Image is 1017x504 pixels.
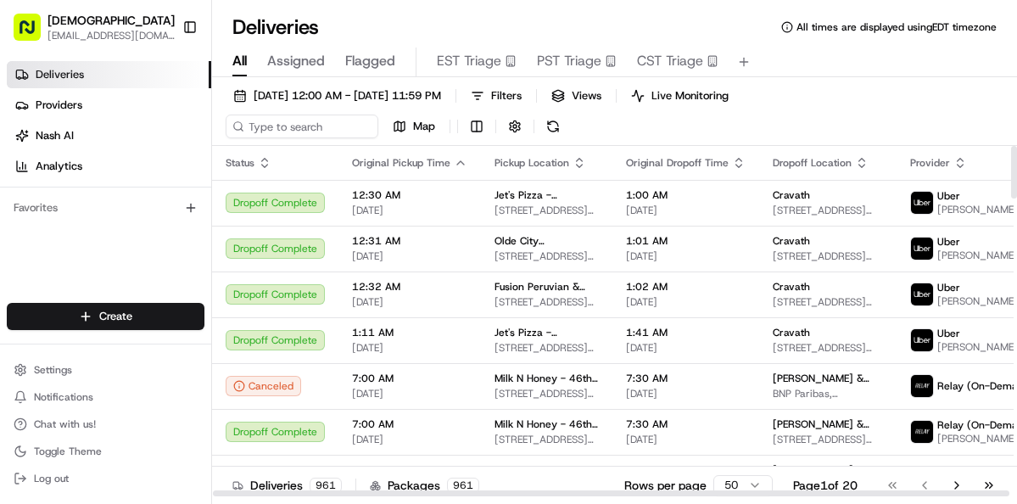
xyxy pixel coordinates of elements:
span: [PERSON_NAME] & [PERSON_NAME] [773,372,883,385]
span: [DATE] [352,204,467,217]
span: All [232,51,247,71]
span: 12:30 AM [352,188,467,202]
span: EST Triage [437,51,501,71]
button: Settings [7,358,204,382]
span: Provider [910,156,950,170]
span: BNP Paribas, [STREET_ADDRESS][US_STATE] [773,387,883,400]
span: Status [226,156,254,170]
span: Toggle Theme [34,445,102,458]
span: [DATE] [352,341,467,355]
div: Page 1 of 20 [793,477,858,494]
span: 1:01 AM [626,234,746,248]
span: Notifications [34,390,93,404]
span: [STREET_ADDRESS][US_STATE] [773,204,883,217]
span: Milk N Honey - 46th St [495,463,599,477]
div: 961 [310,478,342,493]
span: [DATE] [352,387,467,400]
span: Flagged [345,51,395,71]
span: [STREET_ADDRESS][US_STATE] [495,249,599,263]
img: uber-new-logo.jpeg [911,283,933,305]
span: 1:41 AM [626,326,746,339]
span: 1:02 AM [626,280,746,294]
span: [DATE] [626,204,746,217]
span: Views [572,88,601,104]
span: [STREET_ADDRESS][US_STATE] [495,295,599,309]
span: Cravath [773,234,810,248]
span: Live Monitoring [651,88,729,104]
span: Jet's Pizza - [GEOGRAPHIC_DATA] [495,326,599,339]
span: [STREET_ADDRESS][US_STATE] [773,249,883,263]
span: Settings [34,363,72,377]
span: [DATE] [352,433,467,446]
span: Cravath [773,280,810,294]
span: 7:30 AM [626,372,746,385]
span: [DATE] [626,295,746,309]
div: Packages [370,477,479,494]
img: uber-new-logo.jpeg [911,192,933,214]
button: Live Monitoring [623,84,736,108]
span: 7:00 AM [352,372,467,385]
span: 12:31 AM [352,234,467,248]
span: [DATE] [352,249,467,263]
span: 7:30 AM [626,463,746,477]
button: Log out [7,467,204,490]
button: Map [385,115,443,138]
div: 961 [447,478,479,493]
span: Olde City Cheesesteaks & Brew - [PERSON_NAME] [495,234,599,248]
button: Refresh [541,115,565,138]
span: 1:00 AM [626,188,746,202]
button: Chat with us! [7,412,204,436]
span: [DATE] [626,341,746,355]
img: uber-new-logo.jpeg [911,329,933,351]
span: Milk N Honey - 46th St [495,372,599,385]
span: [STREET_ADDRESS][US_STATE] [495,341,599,355]
span: Chat with us! [34,417,96,431]
div: Deliveries [232,477,342,494]
div: Favorites [7,194,204,221]
span: Dropoff Location [773,156,852,170]
span: PST Triage [537,51,601,71]
span: [STREET_ADDRESS][US_STATE] [773,433,883,446]
span: Uber [937,189,960,203]
button: Filters [463,84,529,108]
button: [DEMOGRAPHIC_DATA][EMAIL_ADDRESS][DOMAIN_NAME] [7,7,176,48]
button: [DEMOGRAPHIC_DATA] [47,12,175,29]
img: uber-new-logo.jpeg [911,238,933,260]
input: Type to search [226,115,378,138]
span: 7:00 AM [352,463,467,477]
a: Analytics [7,153,211,180]
span: Cravath [773,188,810,202]
span: [STREET_ADDRESS][US_STATE] [773,341,883,355]
button: [EMAIL_ADDRESS][DOMAIN_NAME] [47,29,175,42]
span: All times are displayed using EDT timezone [796,20,997,34]
span: Map [413,119,435,134]
span: Analytics [36,159,82,174]
button: Create [7,303,204,330]
button: Views [544,84,609,108]
button: [DATE] 12:00 AM - [DATE] 11:59 PM [226,84,449,108]
img: relay_logo_black.png [911,375,933,397]
span: Providers [36,98,82,113]
span: Original Dropoff Time [626,156,729,170]
span: [STREET_ADDRESS][US_STATE] [495,204,599,217]
span: [DATE] [626,387,746,400]
span: CST Triage [637,51,703,71]
span: Filters [491,88,522,104]
button: Canceled [226,376,301,396]
a: Nash AI [7,122,211,149]
h1: Deliveries [232,14,319,41]
a: Deliveries [7,61,211,88]
span: [DATE] [352,295,467,309]
img: relay_logo_black.png [911,421,933,443]
span: Jet's Pizza - [GEOGRAPHIC_DATA] [495,188,599,202]
span: Uber [937,281,960,294]
span: [PERSON_NAME] [773,463,853,477]
span: Assigned [267,51,325,71]
span: 7:30 AM [626,417,746,431]
span: Nash AI [36,128,74,143]
span: Pickup Location [495,156,569,170]
span: [STREET_ADDRESS][US_STATE] [495,387,599,400]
